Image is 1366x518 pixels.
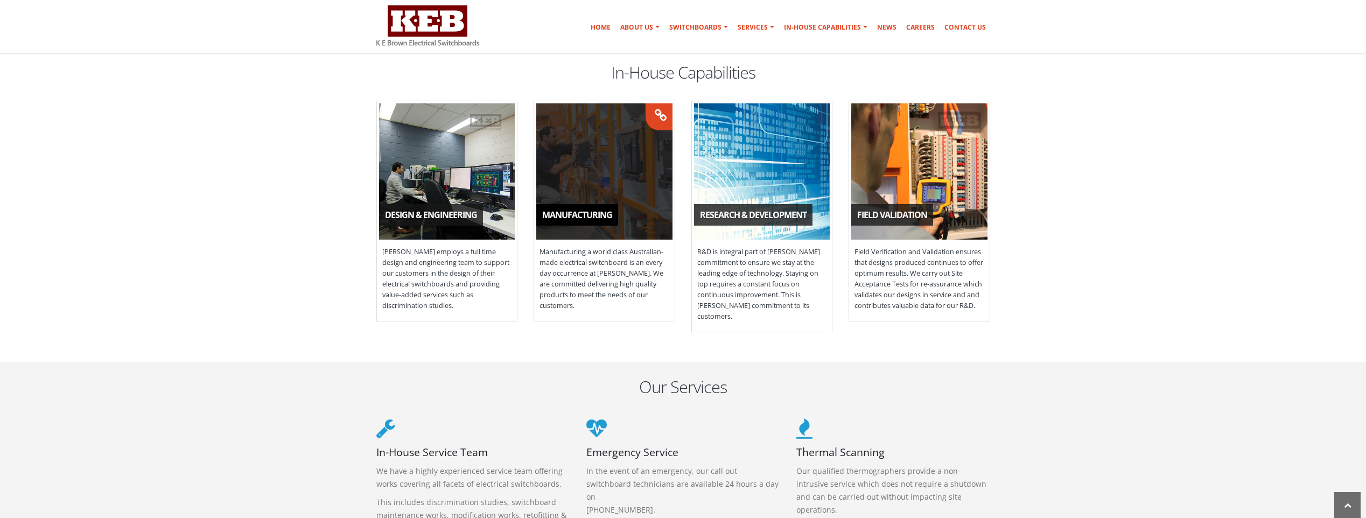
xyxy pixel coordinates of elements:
a: Field Validation Field Verification and Validation ensures that designs produced continues to off... [849,101,990,321]
span: R&D is integral part of [PERSON_NAME] commitment to ensure we stay at the leading edge of technol... [692,241,832,327]
a: News [873,17,901,38]
span: Field Verification and Validation ensures that designs produced continues to offer optimum result... [849,241,990,317]
a: Careers [902,17,939,38]
a: About Us [616,17,664,38]
span: Field Validation [857,209,927,221]
p: Our qualified thermographers provide a non-intrusive service which does not require a shutdown an... [796,465,990,516]
h4: In-House Service Team [376,445,570,459]
span: [PERSON_NAME] employs a full time design and engineering team to support our customers in the des... [377,241,517,317]
a: Services [733,17,779,38]
p: In the event of an emergency, our call out switchboard technicians are available 24 hours a day o... [586,465,780,516]
img: K E Brown Electrical Switchboards [376,5,479,46]
a: Home [586,17,615,38]
a: Switchboards [665,17,732,38]
h4: Thermal Scanning [796,445,990,459]
a: In-house Capabilities [780,17,872,38]
p: We have a highly experienced service team offering works covering all facets of electrical switch... [376,465,570,491]
a: Contact Us [940,17,990,38]
h4: Emergency Service [586,445,780,459]
a: Manufacturing Manufacturing a world class Australian-made electrical switchboard is an every day ... [534,101,675,321]
span: Manufacturing a world class Australian-made electrical switchboard is an every day occurrence at ... [534,241,675,317]
h2: Our Services [376,375,990,398]
span: Manufacturing [542,209,612,221]
h2: In-House Capabilities [376,61,990,83]
span: Research & Development [700,209,807,221]
a: Research & Development R&D is integral part of [PERSON_NAME] commitment to ensure we stay at the ... [691,101,833,332]
span: Design & Engineering [385,209,477,221]
a: Design & Engineering [PERSON_NAME] employs a full time design and engineering team to support our... [376,101,518,321]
